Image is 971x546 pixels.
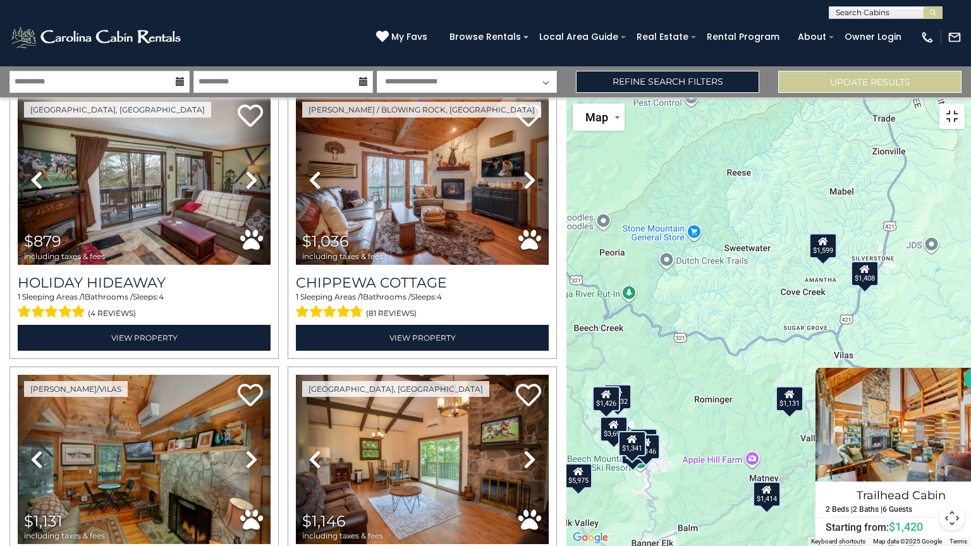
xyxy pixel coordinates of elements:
span: 1 [296,292,298,301]
img: thumbnail_163274391.jpeg [18,375,271,544]
span: including taxes & fees [24,531,105,540]
button: Toggle fullscreen view [939,104,965,129]
a: Open this area in Google Maps (opens a new window) [570,530,611,546]
a: Add to favorites [516,382,541,409]
span: including taxes & fees [24,252,105,260]
a: My Favs [376,30,431,44]
a: [GEOGRAPHIC_DATA], [GEOGRAPHIC_DATA] [24,102,211,118]
span: Map [585,111,608,124]
span: $879 [24,232,61,250]
span: including taxes & fees [302,252,383,260]
a: Holiday Hideaway [18,274,271,291]
div: $1,599 [809,233,837,258]
div: $1,341 [618,431,646,456]
a: Local Area Guide [533,27,625,47]
a: Rental Program [700,27,786,47]
button: Update Results [778,71,962,93]
button: Change map style [573,104,625,131]
a: View Property [296,325,549,351]
div: $2,532 [630,428,657,454]
a: [PERSON_NAME]/Vilas [24,381,128,397]
span: $1,146 [302,512,346,530]
img: thumbnail_163276232.jpeg [296,375,549,544]
span: 4 [159,292,164,301]
span: $1,131 [24,512,63,530]
h5: 2 Beds | [826,506,853,514]
a: Real Estate [630,27,695,47]
div: $1,426 [592,386,620,411]
div: $5,975 [565,463,592,488]
a: Add to favorites [238,382,263,409]
img: Google [570,530,611,546]
a: Terms (opens in new tab) [950,538,967,545]
button: Map camera controls [939,506,965,531]
a: Add to favorites [238,103,263,130]
img: White-1-2.png [9,25,185,50]
span: My Favs [391,30,427,44]
a: View Property [18,325,271,351]
div: Sleeping Areas / Bathrooms / Sleeps: [18,291,271,322]
a: Refine Search Filters [576,71,759,93]
span: 4 [437,292,442,301]
a: About [791,27,833,47]
span: $1,036 [302,232,349,250]
span: 1 [360,292,363,301]
a: Chippewa Cottage [296,274,549,291]
h5: 2 Baths | [853,506,882,514]
span: $1,420 [889,520,923,533]
img: thumbnail_163259794.jpeg [296,95,549,265]
a: [PERSON_NAME] / Blowing Rock, [GEOGRAPHIC_DATA] [302,102,541,118]
h5: 6 Guests [882,506,912,514]
a: Owner Login [838,27,908,47]
span: (4 reviews) [88,305,136,322]
div: Sleeping Areas / Bathrooms / Sleeps: [296,291,549,322]
div: $1,414 [753,482,781,507]
span: Map data ©2025 Google [873,538,942,545]
a: [GEOGRAPHIC_DATA], [GEOGRAPHIC_DATA] [302,381,489,397]
img: mail-regular-white.png [948,30,962,44]
img: thumbnail_163267576.jpeg [18,95,271,265]
div: $1,408 [851,261,879,286]
button: Keyboard shortcuts [811,537,865,546]
img: phone-regular-white.png [920,30,934,44]
span: 1 [82,292,85,301]
span: 1 [18,292,20,301]
div: $1,232 [604,384,632,409]
span: (81 reviews) [366,305,417,322]
span: including taxes & fees [302,531,383,540]
div: $1,131 [776,386,803,411]
div: $3,691 [600,416,628,442]
a: Browse Rentals [443,27,527,47]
